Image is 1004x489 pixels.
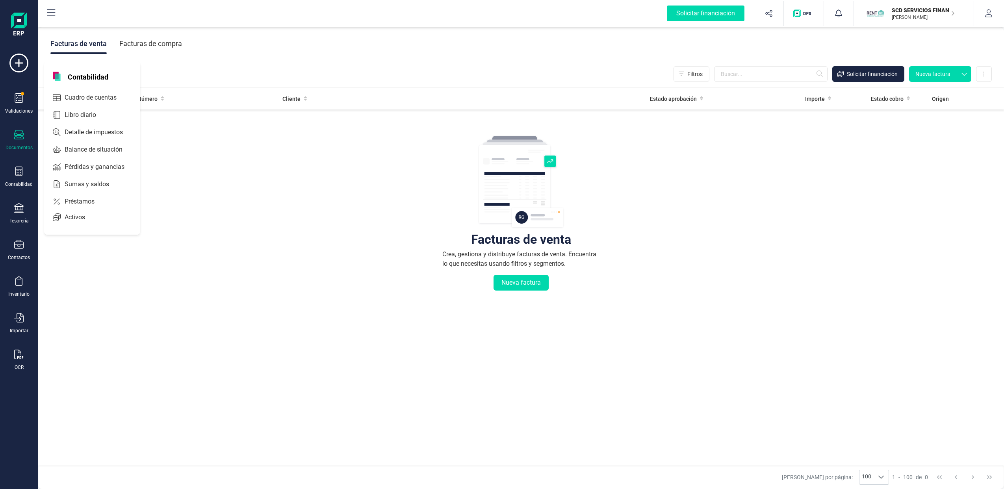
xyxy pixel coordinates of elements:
div: Crea, gestiona y distribuye facturas de venta. Encuentra lo que necesitas usando filtros y segmen... [442,250,600,269]
span: Pérdidas y ganancias [61,162,139,172]
button: Nueva factura [909,66,957,82]
div: Facturas de venta [50,33,107,54]
button: Logo de OPS [789,1,819,26]
img: img-empty-table.svg [478,135,564,229]
span: 100 [903,473,913,481]
img: Logo Finanedi [11,13,27,38]
div: Importar [10,328,28,334]
span: Estado aprobación [650,95,697,103]
span: Préstamos [61,197,109,206]
span: Activos [61,213,99,222]
span: Cliente [282,95,301,103]
div: [PERSON_NAME] por página: [782,470,889,485]
input: Buscar... [714,66,828,82]
img: Logo de OPS [793,9,814,17]
button: Last Page [982,470,997,485]
div: Solicitar financiación [667,6,744,21]
span: Contabilidad [63,72,113,81]
div: Inventario [8,291,30,297]
span: Número [137,95,158,103]
button: Filtros [674,66,709,82]
button: Previous Page [948,470,963,485]
span: Cuadro de cuentas [61,93,131,102]
div: Facturas de compra [119,33,182,54]
div: Validaciones [5,108,33,114]
span: 100 [859,470,874,484]
div: OCR [15,364,24,370]
div: Facturas de venta [471,235,571,243]
div: Contactos [8,254,30,261]
div: Tesorería [9,218,29,224]
div: Contabilidad [5,181,33,187]
span: 0 [925,473,928,481]
span: Balance de situación [61,145,137,154]
span: Solicitar financiación [847,70,898,78]
span: Libro diario [61,110,110,120]
img: SC [867,5,884,22]
button: First Page [932,470,947,485]
span: Sumas y saldos [61,180,123,189]
span: de [916,473,922,481]
span: Origen [932,95,949,103]
span: Estado cobro [871,95,904,103]
p: [PERSON_NAME] [892,14,955,20]
button: Nueva factura [494,275,549,291]
button: Next Page [965,470,980,485]
span: Importe [805,95,825,103]
div: Documentos [6,144,33,151]
span: Filtros [687,70,703,78]
div: - [892,473,928,481]
span: 1 [892,473,895,481]
button: SCSCD SERVICIOS FINANCIEROS SL[PERSON_NAME] [863,1,964,26]
p: SCD SERVICIOS FINANCIEROS SL [892,6,955,14]
button: Solicitar financiación [657,1,754,26]
button: Solicitar financiación [832,66,904,82]
span: Detalle de impuestos [61,128,137,137]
